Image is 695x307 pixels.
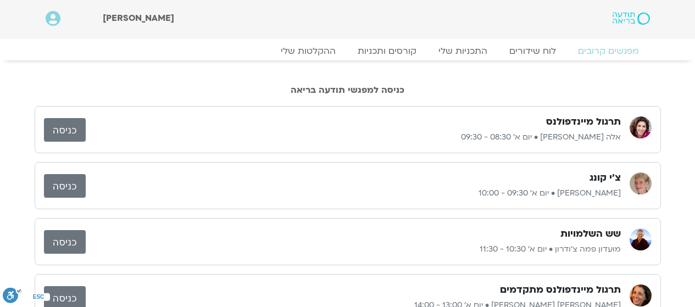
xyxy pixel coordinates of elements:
img: מועדון פמה צ'ודרון [630,228,652,250]
a: כניסה [44,118,86,142]
h3: תרגול מיינדפולנס [546,115,621,129]
a: לוח שידורים [498,46,567,57]
h3: צ'י קונג [590,171,621,185]
nav: Menu [46,46,650,57]
a: ההקלטות שלי [270,46,347,57]
a: כניסה [44,230,86,254]
img: אלה טולנאי [630,116,652,138]
p: מועדון פמה צ'ודרון • יום א׳ 10:30 - 11:30 [86,243,621,256]
a: מפגשים קרובים [567,46,650,57]
h2: כניסה למפגשי תודעה בריאה [35,85,661,95]
img: סיגל בירן אבוחצירה [630,284,652,306]
img: חני שלם [630,172,652,194]
a: קורסים ותכניות [347,46,427,57]
a: כניסה [44,174,86,198]
h3: שש השלמויות [560,227,621,241]
a: התכניות שלי [427,46,498,57]
p: אלה [PERSON_NAME] • יום א׳ 08:30 - 09:30 [86,131,621,144]
span: [PERSON_NAME] [103,12,174,24]
h3: תרגול מיינדפולנס מתקדמים [500,283,621,297]
p: [PERSON_NAME] • יום א׳ 09:30 - 10:00 [86,187,621,200]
